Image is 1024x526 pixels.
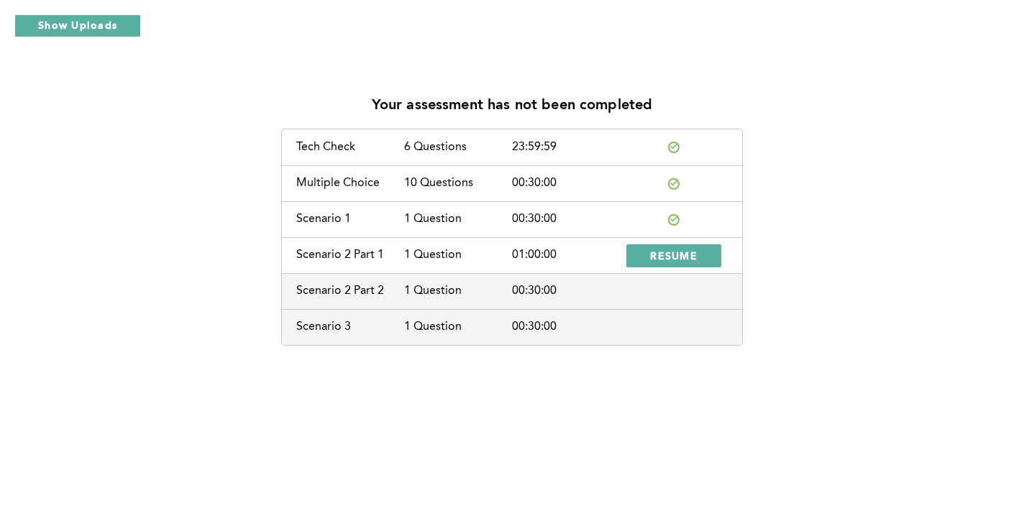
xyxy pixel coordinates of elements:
p: Your assessment has not been completed [372,98,653,114]
div: 00:30:00 [512,320,620,333]
div: 00:30:00 [512,285,620,297]
div: Scenario 2 Part 1 [296,249,404,262]
div: Scenario 2 Part 2 [296,285,404,297]
div: Tech Check [296,141,404,154]
div: 1 Question [404,249,512,262]
div: 00:30:00 [512,177,620,190]
div: 23:59:59 [512,141,620,154]
div: 1 Question [404,285,512,297]
div: 00:30:00 [512,213,620,226]
div: 1 Question [404,213,512,226]
div: 6 Questions [404,141,512,154]
div: Scenario 1 [296,213,404,226]
div: 10 Questions [404,177,512,190]
button: Show Uploads [14,14,141,37]
div: Scenario 3 [296,320,404,333]
button: RESUME [626,244,721,267]
span: RESUME [650,249,698,262]
div: 01:00:00 [512,249,620,262]
div: Multiple Choice [296,177,404,190]
div: 1 Question [404,320,512,333]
